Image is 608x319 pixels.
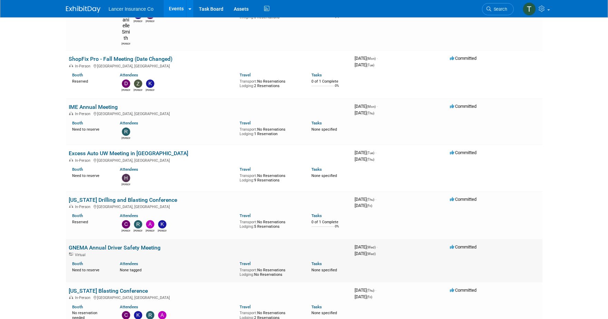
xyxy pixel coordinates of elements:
[523,2,536,16] img: Terrence Forrest
[240,272,254,277] span: Lodging:
[240,78,301,88] div: No Reservations 2 Reservations
[122,182,130,186] div: Holly Miller
[69,288,148,294] a: [US_STATE] Blasting Conference
[69,253,73,256] img: Virtual Event
[69,157,349,163] div: [GEOGRAPHIC_DATA], [GEOGRAPHIC_DATA]
[122,79,130,88] img: Dennis Kelly
[375,150,376,155] span: -
[120,121,138,125] a: Attendees
[311,311,337,315] span: None specified
[367,198,374,201] span: (Thu)
[367,295,372,299] span: (Fri)
[69,205,73,208] img: In-Person Event
[450,244,476,250] span: Committed
[120,167,138,172] a: Attendees
[311,167,322,172] a: Tasks
[69,197,177,203] a: [US_STATE] Drilling and Blasting Conference
[69,150,188,157] a: Excess Auto UW Meeting in [GEOGRAPHIC_DATA]
[491,7,507,12] span: Search
[72,261,83,266] a: Booth
[355,150,376,155] span: [DATE]
[375,288,376,293] span: -
[134,88,142,92] div: Zachary Koster
[75,295,93,300] span: In-Person
[311,121,322,125] a: Tasks
[69,112,73,115] img: In-Person Event
[120,266,234,273] div: None tagged
[69,63,349,68] div: [GEOGRAPHIC_DATA], [GEOGRAPHIC_DATA]
[311,304,322,309] a: Tasks
[122,11,130,41] img: Danielle Smith
[240,311,257,315] span: Transport:
[134,79,142,88] img: Zachary Koster
[75,205,93,209] span: In-Person
[69,104,118,110] a: IME Annual Meeting
[72,218,110,225] div: Reserved
[240,220,257,224] span: Transport:
[240,173,257,178] span: Transport:
[311,127,337,132] span: None specified
[355,56,378,61] span: [DATE]
[450,150,476,155] span: Committed
[367,289,374,292] span: (Thu)
[367,57,376,60] span: (Mon)
[72,213,83,218] a: Booth
[72,172,110,178] div: Need to reserve
[146,228,154,233] div: Andy Miller
[240,127,257,132] span: Transport:
[240,84,254,88] span: Lodging:
[122,220,130,228] img: Charline Pollard
[122,136,130,140] div: Ralph Burnham
[377,104,378,109] span: -
[146,220,154,228] img: Andy Miller
[72,304,83,309] a: Booth
[335,15,339,25] td: 0%
[69,204,349,209] div: [GEOGRAPHIC_DATA], [GEOGRAPHIC_DATA]
[72,126,110,132] div: Need to reserve
[367,111,374,115] span: (Thu)
[240,126,301,137] div: No Reservations 1 Reservation
[72,73,83,77] a: Booth
[240,172,301,183] div: No Reservations 9 Reservations
[66,6,100,13] img: ExhibitDay
[311,220,349,225] div: 0 of 1 Complete
[355,197,376,202] span: [DATE]
[240,213,251,218] a: Travel
[240,73,251,77] a: Travel
[72,121,83,125] a: Booth
[240,268,257,272] span: Transport:
[69,158,73,162] img: In-Person Event
[134,228,142,233] div: Ralph Burnham
[120,261,138,266] a: Attendees
[367,245,376,249] span: (Wed)
[482,3,514,15] a: Search
[450,288,476,293] span: Committed
[355,244,378,250] span: [DATE]
[355,294,372,299] span: [DATE]
[355,62,374,67] span: [DATE]
[240,218,301,229] div: No Reservations 5 Reservations
[240,266,301,277] div: No Reservations No Reservations
[355,157,374,162] span: [DATE]
[75,253,87,257] span: Virtual
[158,228,166,233] div: Kim Castle
[134,19,142,23] div: Kimberlee Bissegger
[377,244,378,250] span: -
[134,220,142,228] img: Ralph Burnham
[450,56,476,61] span: Committed
[367,252,376,256] span: (Wed)
[122,41,130,46] div: Danielle Smith
[355,251,376,256] span: [DATE]
[311,79,349,84] div: 0 of 1 Complete
[146,79,154,88] img: kathy egan
[450,104,476,109] span: Committed
[367,151,374,155] span: (Tue)
[122,174,130,182] img: Holly Miller
[240,121,251,125] a: Travel
[69,295,73,299] img: In-Person Event
[240,224,254,229] span: Lodging:
[240,167,251,172] a: Travel
[311,73,322,77] a: Tasks
[355,288,376,293] span: [DATE]
[375,197,376,202] span: -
